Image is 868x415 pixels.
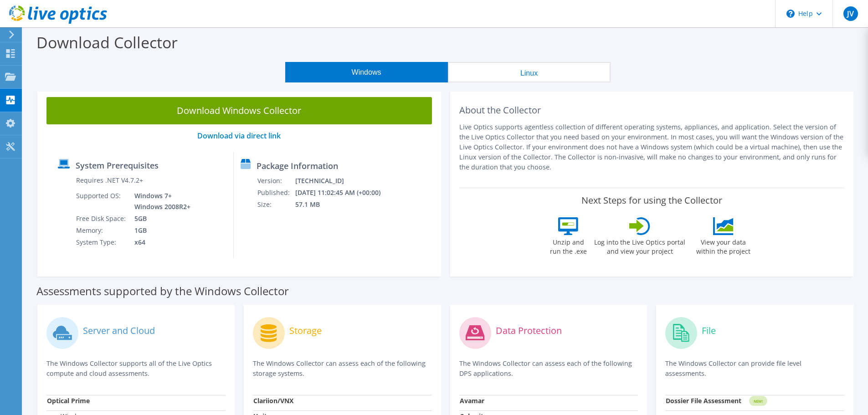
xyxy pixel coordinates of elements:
[459,359,638,379] p: The Windows Collector can assess each of the following DPS applications.
[76,236,128,248] td: System Type:
[197,131,281,141] a: Download via direct link
[76,213,128,225] td: Free Disk Space:
[702,326,716,335] label: File
[666,396,741,405] strong: Dossier File Assessment
[46,359,226,379] p: The Windows Collector supports all of the Live Optics compute and cloud assessments.
[295,199,393,210] td: 57.1 MB
[253,359,432,379] p: The Windows Collector can assess each of the following storage systems.
[76,161,159,170] label: System Prerequisites
[36,32,178,53] label: Download Collector
[289,326,322,335] label: Storage
[36,287,289,296] label: Assessments supported by the Windows Collector
[257,187,295,199] td: Published:
[46,97,432,124] a: Download Windows Collector
[47,396,90,405] strong: Optical Prime
[460,396,484,405] strong: Avamar
[128,225,192,236] td: 1GB
[253,396,293,405] strong: Clariion/VNX
[547,235,589,256] label: Unzip and run the .exe
[83,326,155,335] label: Server and Cloud
[459,105,845,116] h2: About the Collector
[754,399,763,404] tspan: NEW!
[76,190,128,213] td: Supported OS:
[257,199,295,210] td: Size:
[76,176,143,185] label: Requires .NET V4.7.2+
[843,6,858,21] span: JV
[295,175,393,187] td: [TECHNICAL_ID]
[496,326,562,335] label: Data Protection
[690,235,756,256] label: View your data within the project
[665,359,844,379] p: The Windows Collector can provide file level assessments.
[128,213,192,225] td: 5GB
[448,62,611,82] button: Linux
[257,175,295,187] td: Version:
[76,225,128,236] td: Memory:
[257,161,338,170] label: Package Information
[459,122,845,172] p: Live Optics supports agentless collection of different operating systems, appliances, and applica...
[594,235,686,256] label: Log into the Live Optics portal and view your project
[581,195,722,206] label: Next Steps for using the Collector
[295,187,393,199] td: [DATE] 11:02:45 AM (+00:00)
[128,190,192,213] td: Windows 7+ Windows 2008R2+
[128,236,192,248] td: x64
[285,62,448,82] button: Windows
[786,10,795,18] svg: \n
